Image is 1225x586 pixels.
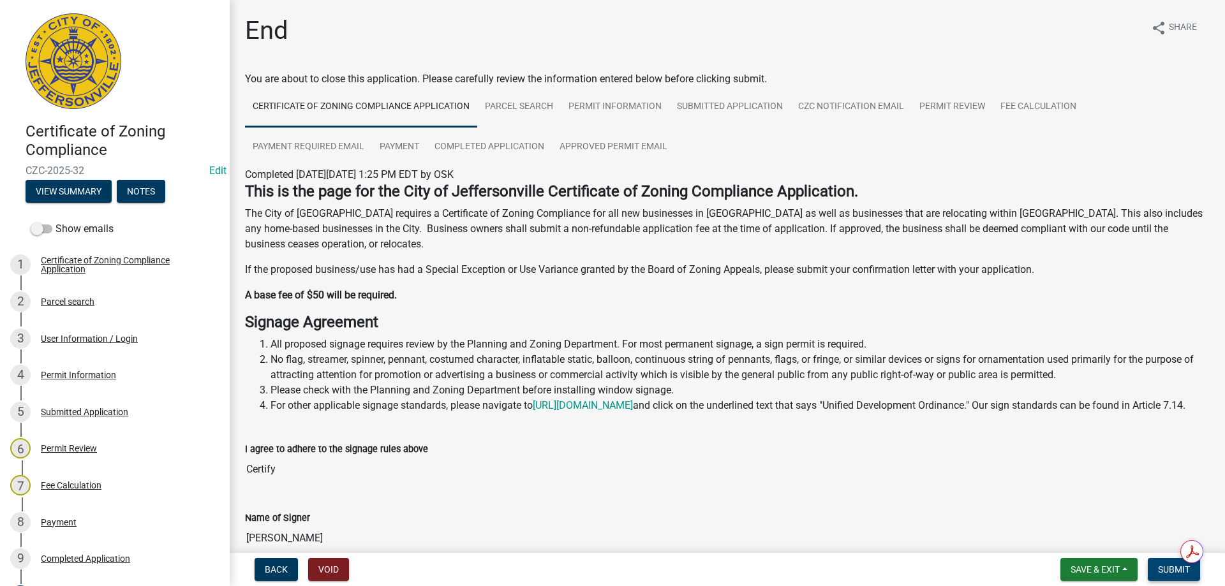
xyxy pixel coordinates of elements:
[427,127,552,168] a: Completed Application
[209,165,226,177] a: Edit
[10,365,31,385] div: 4
[255,558,298,581] button: Back
[245,206,1210,252] p: The City of [GEOGRAPHIC_DATA] requires a Certificate of Zoning Compliance for all new businesses ...
[271,337,1210,352] li: All proposed signage requires review by the Planning and Zoning Department. For most permanent si...
[791,87,912,128] a: CZC Notification Email
[372,127,427,168] a: Payment
[117,180,165,203] button: Notes
[245,445,428,454] label: I agree to adhere to the signage rules above
[26,187,112,197] wm-modal-confirm: Summary
[209,165,226,177] wm-modal-confirm: Edit Application Number
[1148,558,1200,581] button: Submit
[1060,558,1138,581] button: Save & Exit
[993,87,1084,128] a: Fee Calculation
[41,370,116,379] div: Permit Information
[10,475,31,495] div: 7
[245,514,310,523] label: Name of Signer
[26,122,219,159] h4: Certificate of Zoning Compliance
[10,291,31,312] div: 2
[265,564,288,575] span: Back
[31,221,114,237] label: Show emails
[245,15,288,46] h1: End
[41,518,77,527] div: Payment
[117,187,165,197] wm-modal-confirm: Notes
[10,512,31,532] div: 8
[669,87,791,128] a: Submitted Application
[41,256,209,274] div: Certificate of Zoning Compliance Application
[26,13,121,109] img: City of Jeffersonville, Indiana
[10,402,31,422] div: 5
[552,127,675,168] a: Approved Permit Email
[271,398,1210,413] li: For other applicable signage standards, please navigate to and click on the underlined text that ...
[271,352,1210,383] li: No flag, streamer, spinner, pennant, costumed character, inflatable static, balloon, continuous s...
[245,87,477,128] a: Certificate of Zoning Compliance Application
[245,262,1210,277] p: If the proposed business/use has had a Special Exception or Use Variance granted by the Board of ...
[245,127,372,168] a: Payment Required Email
[41,444,97,453] div: Permit Review
[1169,20,1197,36] span: Share
[26,165,204,177] span: CZC-2025-32
[1151,20,1166,36] i: share
[41,481,101,490] div: Fee Calculation
[10,548,31,569] div: 9
[41,407,128,416] div: Submitted Application
[245,313,378,331] strong: Signage Agreement
[10,328,31,349] div: 3
[533,399,633,411] a: [URL][DOMAIN_NAME]
[245,182,858,200] strong: This is the page for the City of Jeffersonville Certificate of Zoning Compliance Application.
[245,71,1210,576] div: You are about to close this application. Please carefully review the information entered below be...
[477,87,561,128] a: Parcel search
[41,554,130,563] div: Completed Application
[308,558,349,581] button: Void
[1071,564,1120,575] span: Save & Exit
[41,334,138,343] div: User Information / Login
[1158,564,1190,575] span: Submit
[10,438,31,458] div: 6
[271,383,1210,398] li: Please check with the Planning and Zoning Department before installing window signage.
[1141,15,1207,40] button: shareShare
[41,297,94,306] div: Parcel search
[26,180,112,203] button: View Summary
[245,289,397,301] strong: A base fee of $50 will be required.
[912,87,993,128] a: Permit Review
[10,254,31,275] div: 1
[561,87,669,128] a: Permit Information
[245,168,454,180] span: Completed [DATE][DATE] 1:25 PM EDT by OSK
